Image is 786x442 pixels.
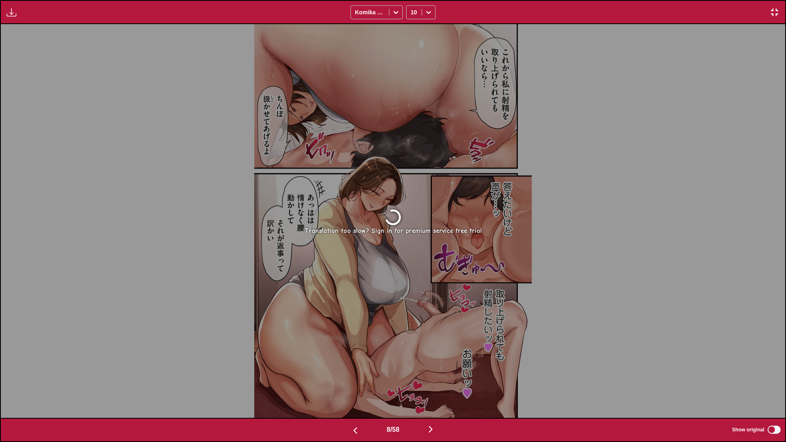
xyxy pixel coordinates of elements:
[732,427,764,433] span: Show original
[350,426,360,435] img: Previous page
[426,424,436,434] img: Next page
[7,7,16,17] img: Download translated images
[386,426,399,433] span: 8 / 58
[383,207,403,227] img: Loading
[768,426,781,434] input: Show original
[305,227,482,235] div: Translation too slow? Sign in for premium service free trial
